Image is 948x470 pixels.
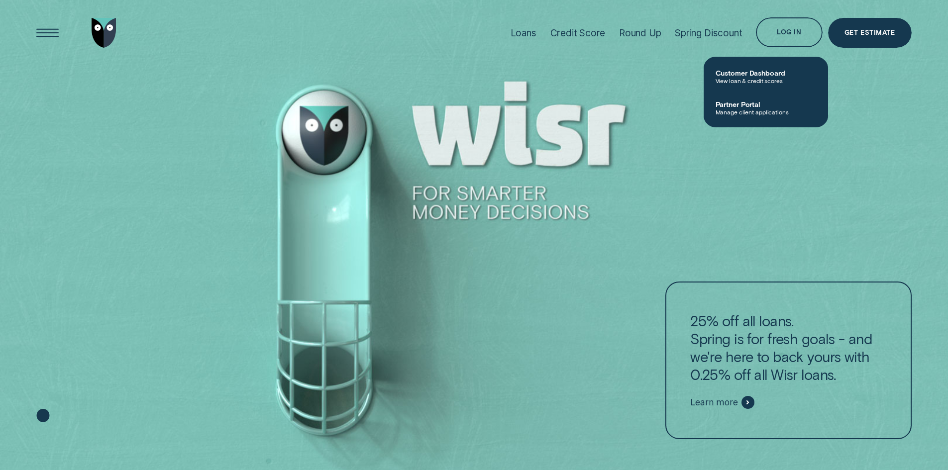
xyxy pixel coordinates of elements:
[828,18,912,48] a: Get Estimate
[690,397,737,408] span: Learn more
[675,27,742,39] div: Spring Discount
[690,312,886,383] p: 25% off all loans. Spring is for fresh goals - and we're here to back yours with 0.25% off all Wi...
[756,17,822,47] button: Log in
[92,18,116,48] img: Wisr
[704,92,828,123] a: Partner PortalManage client applications
[619,27,661,39] div: Round Up
[550,27,606,39] div: Credit Score
[716,100,816,108] span: Partner Portal
[665,282,911,440] a: 25% off all loans.Spring is for fresh goals - and we're here to back yours with 0.25% off all Wis...
[511,27,536,39] div: Loans
[33,18,63,48] button: Open Menu
[716,108,816,115] span: Manage client applications
[716,77,816,84] span: View loan & credit scores
[716,69,816,77] span: Customer Dashboard
[704,61,828,92] a: Customer DashboardView loan & credit scores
